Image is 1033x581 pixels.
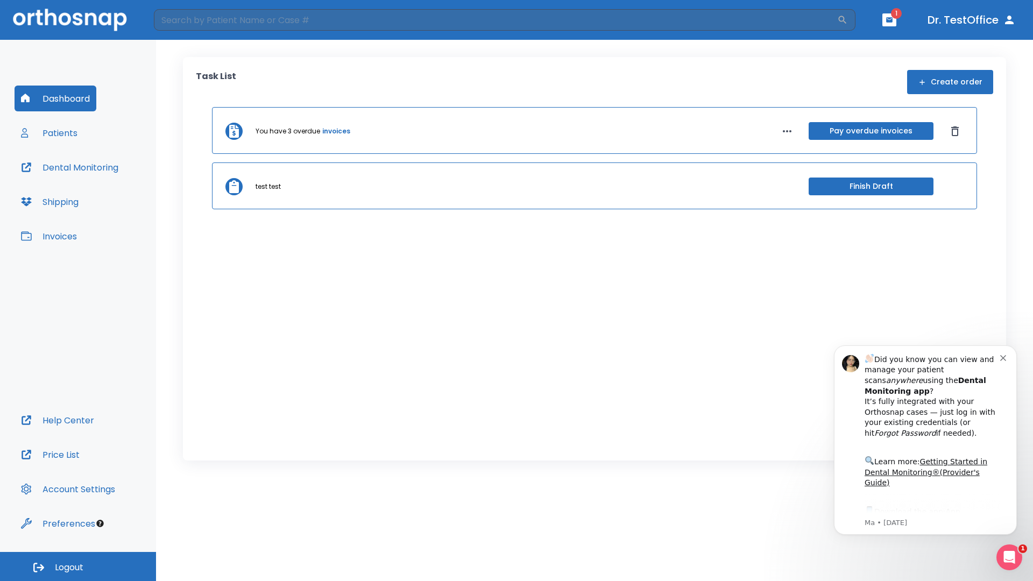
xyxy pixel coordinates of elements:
[15,476,122,502] button: Account Settings
[47,189,182,199] p: Message from Ma, sent 1w ago
[47,175,182,230] div: Download the app: | ​ Let us know if you need help getting started!
[47,178,143,197] a: App Store
[15,511,102,536] button: Preferences
[923,10,1020,30] button: Dr. TestOffice
[891,8,902,19] span: 1
[996,544,1022,570] iframe: Intercom live chat
[196,70,236,94] p: Task List
[15,189,85,215] button: Shipping
[322,126,350,136] a: invoices
[15,86,96,111] button: Dashboard
[15,120,84,146] button: Patients
[256,182,281,192] p: test test
[809,178,933,195] button: Finish Draft
[818,329,1033,552] iframe: Intercom notifications message
[15,407,101,433] button: Help Center
[907,70,993,94] button: Create order
[154,9,837,31] input: Search by Patient Name or Case #
[1018,544,1027,553] span: 1
[15,442,86,467] button: Price List
[946,123,964,140] button: Dismiss
[809,122,933,140] button: Pay overdue invoices
[55,562,83,573] span: Logout
[13,9,127,31] img: Orthosnap
[15,223,83,249] button: Invoices
[95,519,105,528] div: Tooltip anchor
[15,154,125,180] button: Dental Monitoring
[256,126,320,136] p: You have 3 overdue
[182,23,191,32] button: Dismiss notification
